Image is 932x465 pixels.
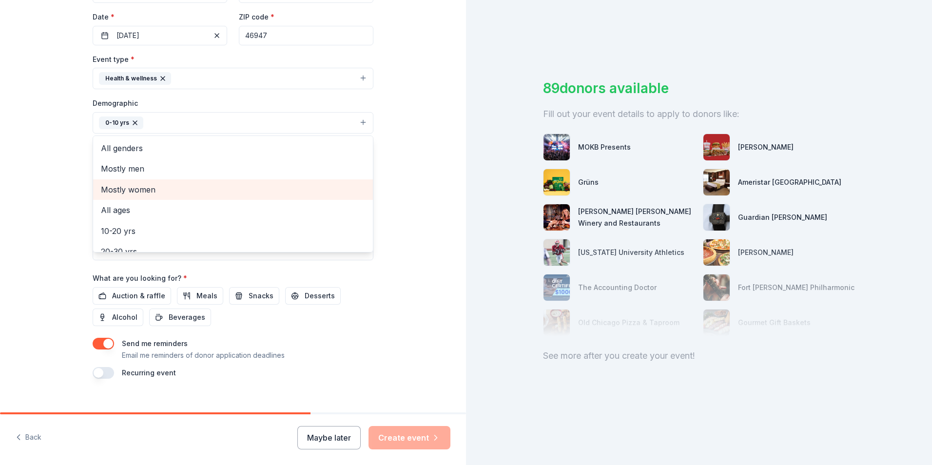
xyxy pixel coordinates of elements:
[101,183,365,196] span: Mostly women
[101,142,365,155] span: All genders
[93,112,373,134] button: 0-10 yrs
[101,245,365,258] span: 20-30 yrs
[99,116,143,129] div: 0-10 yrs
[93,136,373,252] div: 0-10 yrs
[101,162,365,175] span: Mostly men
[101,225,365,237] span: 10-20 yrs
[101,204,365,216] span: All ages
